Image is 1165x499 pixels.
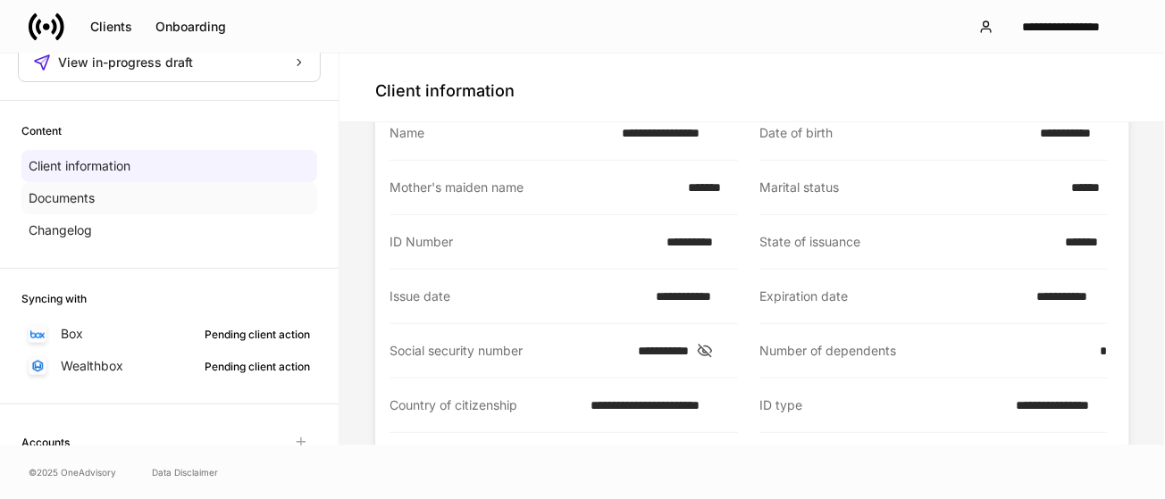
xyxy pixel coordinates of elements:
[390,179,677,196] div: Mother's maiden name
[759,124,1029,142] div: Date of birth
[390,396,580,414] div: Country of citizenship
[21,434,70,451] h6: Accounts
[21,214,317,246] a: Changelog
[21,122,62,139] h6: Content
[759,179,1060,196] div: Marital status
[29,189,95,207] p: Documents
[390,287,645,305] div: Issue date
[29,465,116,479] span: © 2025 OneAdvisory
[759,287,1027,305] div: Expiration date
[390,342,627,360] div: Social security number
[30,330,45,338] img: oYqM9ojoZLfzCHUefNbBcWHcyDPbQKagtYciMC8pFl3iZXy3dU33Uwy+706y+0q2uJ1ghNQf2OIHrSh50tUd9HaB5oMc62p0G...
[29,157,130,175] p: Client information
[21,150,317,182] a: Client information
[18,43,321,82] button: View in-progress draft
[21,318,317,350] a: BoxPending client action
[29,221,92,239] p: Changelog
[21,182,317,214] a: Documents
[205,326,310,343] div: Pending client action
[58,56,193,69] span: View in-progress draft
[61,325,83,343] p: Box
[90,21,132,33] div: Clients
[759,233,1054,251] div: State of issuance
[375,80,515,102] h4: Client information
[205,358,310,375] div: Pending client action
[144,12,238,41] button: Onboarding
[152,465,218,479] a: Data Disclaimer
[390,124,611,142] div: Name
[759,342,1089,360] div: Number of dependents
[759,396,1006,414] div: ID type
[21,290,87,307] h6: Syncing with
[79,12,144,41] button: Clients
[61,357,123,375] p: Wealthbox
[21,350,317,382] a: WealthboxPending client action
[390,233,656,251] div: ID Number
[155,21,226,33] div: Onboarding
[285,426,317,458] span: Unavailable with outstanding requests for information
